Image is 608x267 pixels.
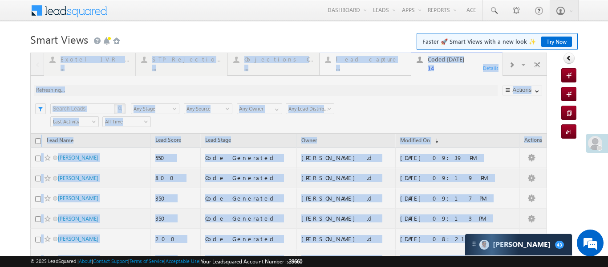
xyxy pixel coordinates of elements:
a: Contact Support [93,258,128,264]
span: Smart Views [30,32,88,46]
a: Acceptable Use [166,258,199,264]
a: Try Now [541,37,572,47]
span: Your Leadsquared Account Number is [201,258,302,265]
img: carter-drag [470,240,478,247]
em: Start Chat [121,206,162,218]
span: 43 [555,241,564,249]
a: About [79,258,92,264]
span: Faster 🚀 Smart Views with a new look ✨ [422,37,572,46]
span: 39660 [289,258,302,265]
div: Minimize live chat window [146,4,167,26]
textarea: Type your message and hit 'Enter' [12,82,162,198]
a: Terms of Service [130,258,164,264]
div: carter-dragCarter[PERSON_NAME]43 [465,234,572,256]
span: © 2025 LeadSquared | | | | | [30,257,302,266]
img: d_60004797649_company_0_60004797649 [15,47,37,58]
div: Chat with us now [46,47,150,58]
